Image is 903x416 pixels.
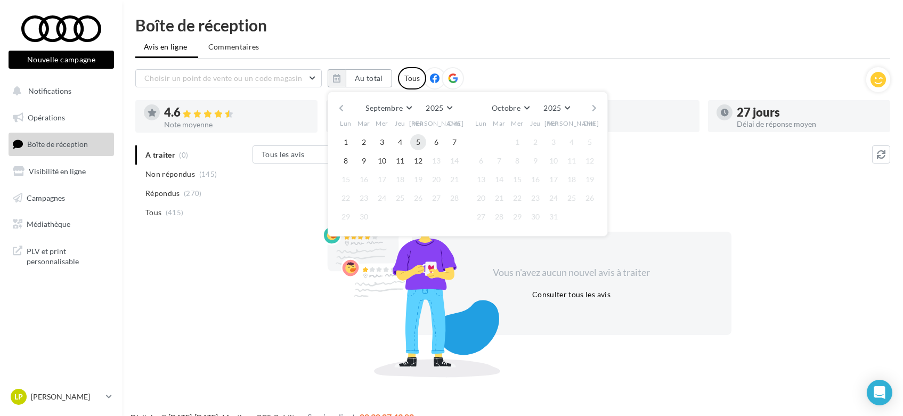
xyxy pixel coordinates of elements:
button: 20 [428,172,444,187]
span: PLV et print personnalisable [27,244,110,267]
button: 22 [338,190,354,206]
a: Opérations [6,107,116,129]
span: Notifications [28,86,71,95]
button: 18 [564,172,580,187]
button: 5 [410,134,426,150]
button: 30 [356,209,372,225]
button: Octobre [487,101,533,116]
button: 8 [509,153,525,169]
button: 14 [491,172,507,187]
span: Mar [357,119,370,128]
button: 1 [338,134,354,150]
button: 11 [392,153,408,169]
button: 28 [491,209,507,225]
div: 27 jours [737,107,882,118]
button: 23 [527,190,543,206]
span: Choisir un point de vente ou un code magasin [144,74,302,83]
button: 25 [564,190,580,206]
div: Note moyenne [164,121,309,128]
span: (415) [166,208,184,217]
span: Lun [475,119,487,128]
button: 2 [356,134,372,150]
div: Open Intercom Messenger [867,380,892,405]
div: 65 % [546,107,691,118]
button: 23 [356,190,372,206]
a: LP [PERSON_NAME] [9,387,114,407]
span: [PERSON_NAME] [544,119,599,128]
a: Visibilité en ligne [6,160,116,183]
button: 10 [546,153,562,169]
button: Nouvelle campagne [9,51,114,69]
span: Septembre [365,103,403,112]
button: 4 [392,134,408,150]
a: Boîte de réception [6,133,116,156]
span: Dim [583,119,596,128]
span: Visibilité en ligne [29,167,86,176]
button: 26 [582,190,598,206]
button: 12 [410,153,426,169]
div: Vous n'avez aucun nouvel avis à traiter [480,266,663,280]
button: 3 [546,134,562,150]
button: 13 [473,172,489,187]
button: 13 [428,153,444,169]
span: Opérations [28,113,65,122]
div: Taux de réponse [546,120,691,128]
button: 6 [473,153,489,169]
button: 7 [491,153,507,169]
a: Médiathèque [6,213,116,235]
button: Au total [328,69,392,87]
span: Médiathèque [27,219,70,229]
button: 2025 [539,101,574,116]
button: 26 [410,190,426,206]
div: Boîte de réception [135,17,890,33]
button: 15 [338,172,354,187]
span: Tous les avis [262,150,305,159]
button: Choisir un point de vente ou un code magasin [135,69,322,87]
button: 16 [527,172,543,187]
button: Tous les avis [253,145,359,164]
button: 19 [582,172,598,187]
button: 12 [582,153,598,169]
button: 7 [446,134,462,150]
button: 2 [527,134,543,150]
span: Répondus [145,188,180,199]
span: Jeu [395,119,405,128]
a: PLV et print personnalisable [6,240,116,271]
button: 1 [509,134,525,150]
span: 2025 [426,103,443,112]
span: Lun [340,119,352,128]
span: Tous [145,207,161,218]
button: 21 [491,190,507,206]
button: 14 [446,153,462,169]
span: Commentaires [208,42,259,52]
button: 21 [446,172,462,187]
p: [PERSON_NAME] [31,391,102,402]
button: 8 [338,153,354,169]
button: 27 [473,209,489,225]
button: 20 [473,190,489,206]
span: 2025 [543,103,561,112]
button: 15 [509,172,525,187]
button: 27 [428,190,444,206]
button: 25 [392,190,408,206]
span: [PERSON_NAME] [409,119,464,128]
button: Consulter tous les avis [528,288,615,301]
span: Mar [493,119,506,128]
button: 29 [338,209,354,225]
div: Tous [398,67,426,89]
button: 31 [546,209,562,225]
a: Campagnes [6,187,116,209]
button: 16 [356,172,372,187]
button: 2025 [421,101,456,116]
span: Non répondus [145,169,195,180]
span: Dim [448,119,461,128]
button: 22 [509,190,525,206]
div: Délai de réponse moyen [737,120,882,128]
span: Jeu [530,119,541,128]
button: 10 [374,153,390,169]
button: 4 [564,134,580,150]
button: 17 [546,172,562,187]
button: 28 [446,190,462,206]
button: 29 [509,209,525,225]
